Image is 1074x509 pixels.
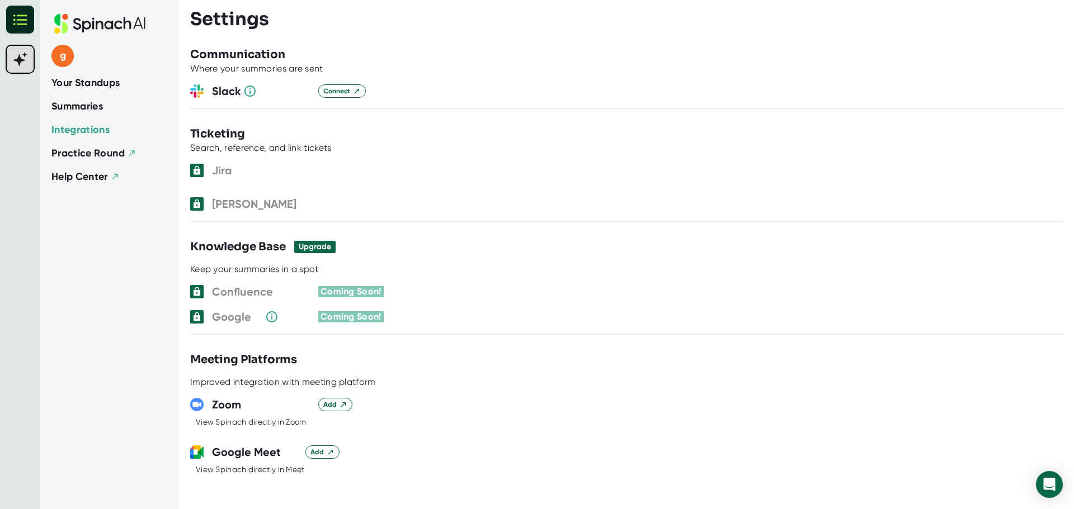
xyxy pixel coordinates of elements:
[318,398,352,411] button: Add
[190,445,204,459] img: XbovQdXxekjmf6Dmqr2k6bTWAAAAAElFTkSuQmCC
[212,308,257,325] h3: Google
[212,283,310,300] h3: Confluence
[190,46,285,63] h3: Communication
[51,99,103,114] button: Summaries
[212,162,310,179] h3: Jira
[212,196,310,212] h3: [PERSON_NAME]
[212,444,297,460] h3: Google Meet
[51,170,108,183] span: Help Center
[318,286,384,297] div: Coming Soon!
[51,147,125,159] span: Practice Round
[190,351,297,368] h3: Meeting Platforms
[305,445,340,459] button: Add
[196,465,1063,475] div: View Spinach directly in Meet
[190,142,332,154] div: Search, reference, and link tickets
[51,75,120,91] button: Your Standups
[318,84,366,98] button: Connect
[51,122,110,137] button: Integrations
[190,8,269,30] h3: Settings
[323,399,347,410] span: Add
[299,242,331,252] div: Upgrade
[51,146,136,161] button: Practice Round
[310,447,335,457] span: Add
[212,83,310,99] h3: Slack
[190,264,319,275] div: Keep your summaries in a spot
[318,311,384,322] div: Coming Soon!
[190,239,286,255] h3: Knowledge Base
[196,417,1063,427] div: View Spinach directly in Zoom
[51,45,74,67] span: g
[51,169,120,184] button: Help Center
[323,86,361,96] span: Connect
[190,63,323,74] div: Where your summaries are sent
[212,396,310,413] h3: Zoom
[190,398,204,411] img: tBtLPStdAjWIxblamoWQoCQNYi2QpkYB3Rw2NGdwS61sGBv3m0y+6G3cKtS6NtBLTalet8C1fw7xdeOcVvBMwe5v09YUOF04I...
[1036,471,1063,498] div: Open Intercom Messenger
[190,377,376,388] div: Improved integration with meeting platform
[190,126,245,142] h3: Ticketing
